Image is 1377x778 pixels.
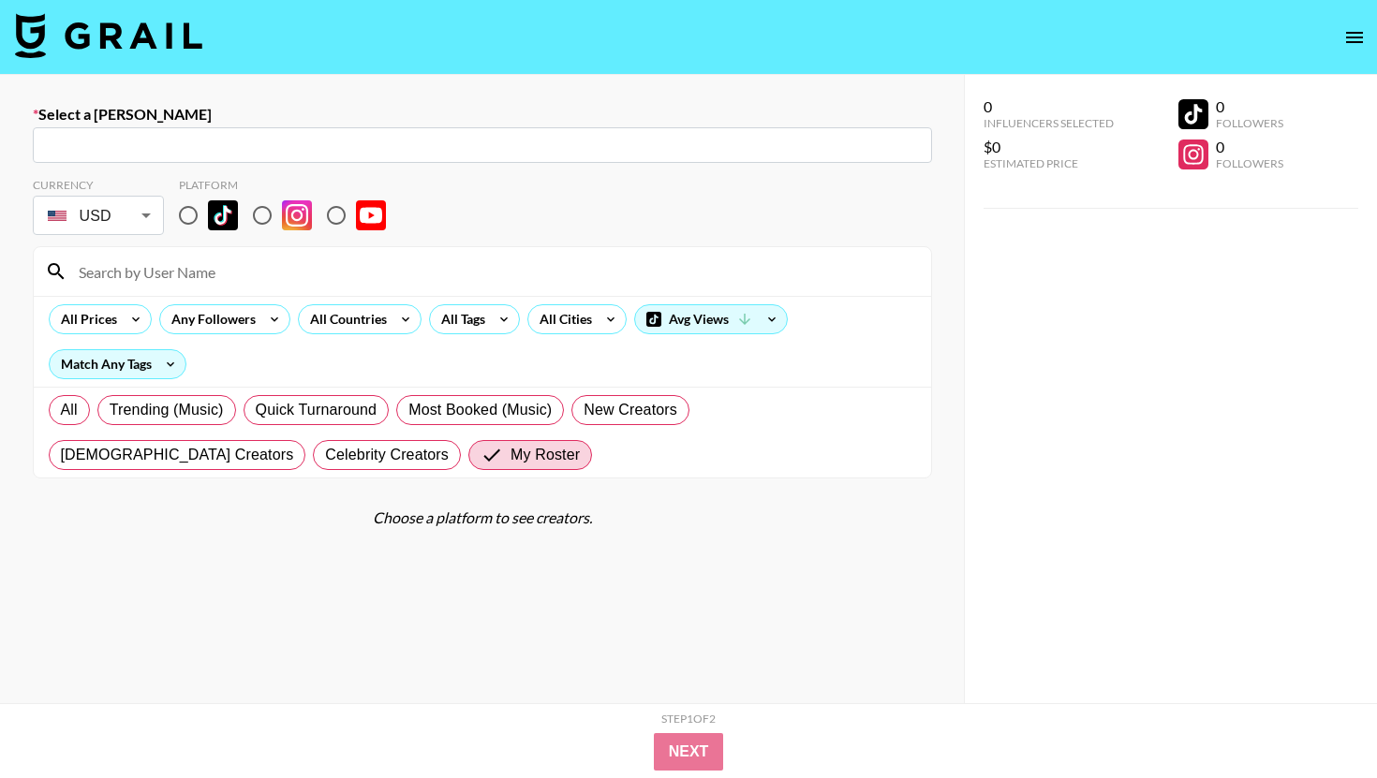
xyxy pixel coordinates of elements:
span: New Creators [584,399,677,421]
div: Followers [1216,156,1283,170]
span: My Roster [511,444,580,466]
button: Next [654,733,724,771]
div: Influencers Selected [984,116,1114,130]
div: $0 [984,138,1114,156]
div: All Tags [430,305,489,333]
div: 0 [984,97,1114,116]
label: Select a [PERSON_NAME] [33,105,932,124]
span: Celebrity Creators [325,444,449,466]
div: Estimated Price [984,156,1114,170]
div: Currency [33,178,164,192]
div: 0 [1216,138,1283,156]
div: All Cities [528,305,596,333]
div: Avg Views [635,305,787,333]
div: Choose a platform to see creators. [33,508,932,527]
input: Search by User Name [67,257,920,286]
span: [DEMOGRAPHIC_DATA] Creators [61,444,294,466]
div: Any Followers [160,305,259,333]
div: USD [37,199,160,232]
img: Instagram [282,200,312,230]
span: All [61,399,78,421]
div: Followers [1216,116,1283,130]
img: YouTube [356,200,386,230]
div: Match Any Tags [50,350,185,378]
div: 0 [1216,97,1283,116]
span: Quick Turnaround [256,399,378,421]
span: Trending (Music) [110,399,224,421]
div: All Countries [299,305,391,333]
img: Grail Talent [15,13,202,58]
div: All Prices [50,305,121,333]
button: open drawer [1336,19,1373,56]
span: Most Booked (Music) [408,399,552,421]
img: TikTok [208,200,238,230]
div: Platform [179,178,401,192]
div: Step 1 of 2 [661,712,716,726]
